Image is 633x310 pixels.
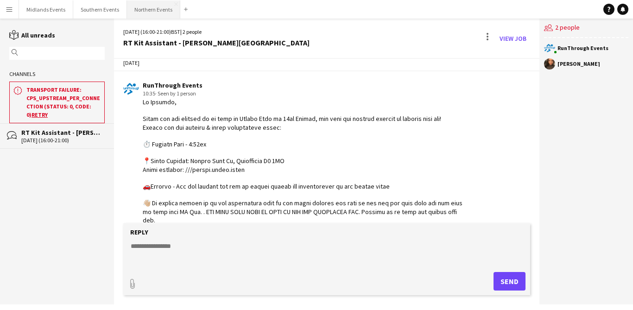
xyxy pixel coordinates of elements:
div: [PERSON_NAME] [557,61,600,67]
div: RT Kit Assistant - [PERSON_NAME][GEOGRAPHIC_DATA] [21,128,105,137]
div: 2 people [544,19,628,38]
div: RT Kit Assistant - [PERSON_NAME][GEOGRAPHIC_DATA] [123,38,310,47]
button: Send [494,272,525,291]
a: All unreads [9,31,55,39]
div: 10:35 [143,89,464,98]
div: [DATE] (16:00-21:00) | 2 people [123,28,310,36]
span: · Seen by 1 person [155,90,196,97]
label: Reply [130,228,148,236]
div: [DATE] (16:00-21:00) [21,137,105,144]
a: Retry [32,111,48,118]
button: Midlands Events [19,0,73,19]
span: BST [171,28,180,35]
div: RunThrough Events [143,81,464,89]
button: Southern Events [73,0,127,19]
button: Northern Events [127,0,180,19]
h3: Transport failure: CPS_UPSTREAM_PER_CONNECTION (status: 0, code: 0) [26,86,101,119]
a: View Job [496,31,530,46]
div: RunThrough Events [557,45,608,51]
div: [DATE] [114,55,540,71]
